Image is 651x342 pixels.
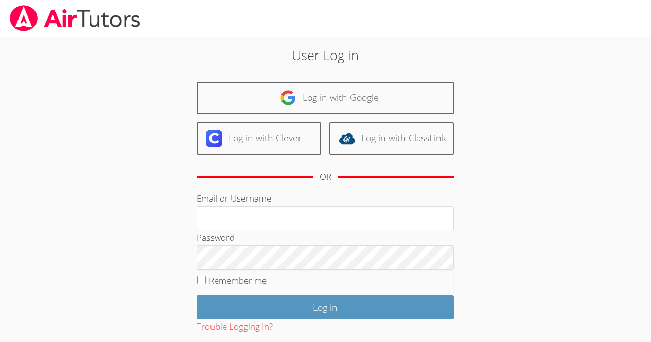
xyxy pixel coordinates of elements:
a: Log in with Google [197,82,454,114]
div: OR [320,170,331,185]
input: Log in [197,295,454,319]
img: airtutors_banner-c4298cdbf04f3fff15de1276eac7730deb9818008684d7c2e4769d2f7ddbe033.png [9,5,142,31]
img: clever-logo-6eab21bc6e7a338710f1a6ff85c0baf02591cd810cc4098c63d3a4b26e2feb20.svg [206,130,222,147]
button: Trouble Logging In? [197,319,273,334]
a: Log in with Clever [197,122,321,155]
h2: User Log in [150,45,501,65]
img: classlink-logo-d6bb404cc1216ec64c9a2012d9dc4662098be43eaf13dc465df04b49fa7ab582.svg [339,130,355,147]
a: Log in with ClassLink [329,122,454,155]
img: google-logo-50288ca7cdecda66e5e0955fdab243c47b7ad437acaf1139b6f446037453330a.svg [280,89,296,106]
label: Password [197,231,235,243]
label: Email or Username [197,192,271,204]
label: Remember me [209,275,267,286]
